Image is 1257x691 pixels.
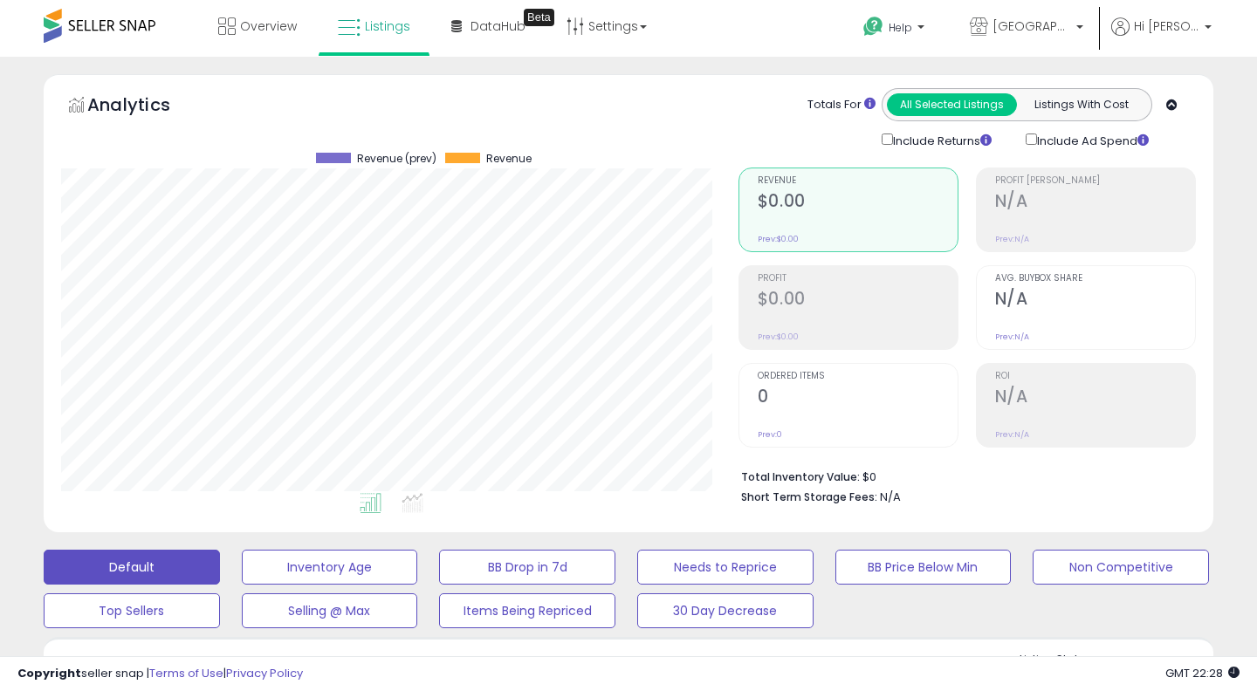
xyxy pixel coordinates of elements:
[995,332,1029,342] small: Prev: N/A
[44,550,220,585] button: Default
[758,289,958,312] h2: $0.00
[995,176,1195,186] span: Profit [PERSON_NAME]
[471,17,525,35] span: DataHub
[1020,652,1214,668] p: Listing States:
[889,20,912,35] span: Help
[995,289,1195,312] h2: N/A
[1013,130,1177,150] div: Include Ad Spend
[17,665,81,681] strong: Copyright
[357,153,436,165] span: Revenue (prev)
[995,274,1195,284] span: Avg. Buybox Share
[758,176,958,186] span: Revenue
[242,593,418,628] button: Selling @ Max
[995,234,1029,244] small: Prev: N/A
[637,593,814,628] button: 30 Day Decrease
[17,666,303,682] div: seller snap | |
[439,550,615,585] button: BB Drop in 7d
[862,16,884,38] i: Get Help
[869,130,1013,150] div: Include Returns
[880,489,901,505] span: N/A
[758,274,958,284] span: Profit
[439,593,615,628] button: Items Being Repriced
[1111,17,1212,57] a: Hi [PERSON_NAME]
[1134,17,1199,35] span: Hi [PERSON_NAME]
[887,93,1017,116] button: All Selected Listings
[524,9,554,26] div: Tooltip anchor
[44,593,220,628] button: Top Sellers
[365,17,410,35] span: Listings
[486,153,532,165] span: Revenue
[995,372,1195,381] span: ROI
[758,387,958,410] h2: 0
[993,17,1071,35] span: [GEOGRAPHIC_DATA]
[758,191,958,215] h2: $0.00
[226,665,303,681] a: Privacy Policy
[741,469,860,484] b: Total Inventory Value:
[1033,550,1209,585] button: Non Competitive
[741,489,877,504] b: Short Term Storage Fees:
[240,17,297,35] span: Overview
[758,372,958,381] span: Ordered Items
[995,191,1195,215] h2: N/A
[758,429,782,440] small: Prev: 0
[637,550,814,585] button: Needs to Reprice
[849,3,942,57] a: Help
[807,97,876,113] div: Totals For
[995,387,1195,410] h2: N/A
[87,92,204,121] h5: Analytics
[741,465,1183,486] li: $0
[242,550,418,585] button: Inventory Age
[149,665,223,681] a: Terms of Use
[1016,93,1146,116] button: Listings With Cost
[758,332,799,342] small: Prev: $0.00
[758,234,799,244] small: Prev: $0.00
[835,550,1012,585] button: BB Price Below Min
[995,429,1029,440] small: Prev: N/A
[1165,665,1240,681] span: 2025-10-8 22:28 GMT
